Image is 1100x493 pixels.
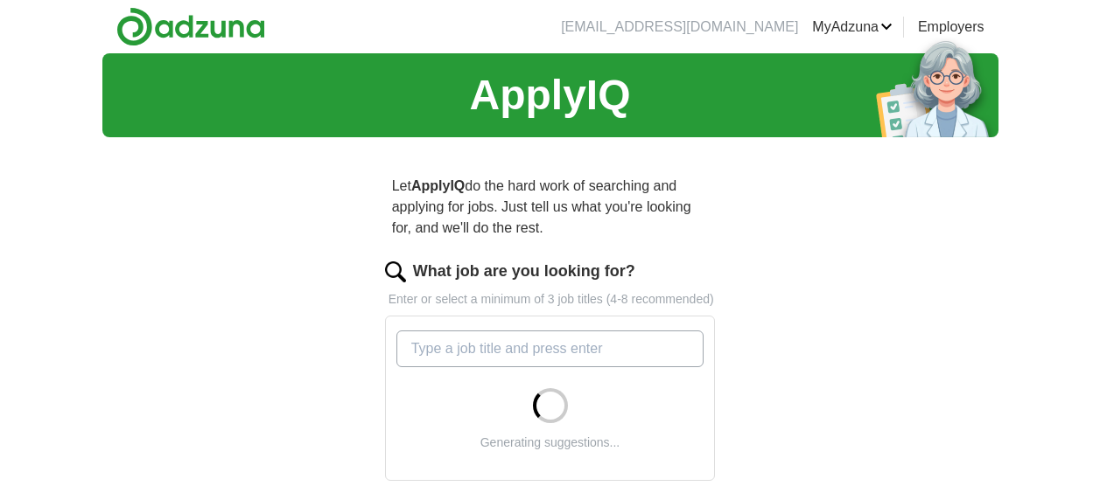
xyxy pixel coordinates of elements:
input: Type a job title and press enter [396,330,704,367]
strong: ApplyIQ [411,178,465,193]
img: Adzuna logo [116,7,265,46]
h1: ApplyIQ [469,64,630,127]
a: Employers [918,17,984,38]
p: Enter or select a minimum of 3 job titles (4-8 recommended) [385,290,716,309]
div: Generating suggestions... [480,434,620,452]
img: search.png [385,261,406,282]
label: What job are you looking for? [413,260,635,283]
a: MyAdzuna [812,17,893,38]
p: Let do the hard work of searching and applying for jobs. Just tell us what you're looking for, an... [385,169,716,246]
li: [EMAIL_ADDRESS][DOMAIN_NAME] [561,17,798,38]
